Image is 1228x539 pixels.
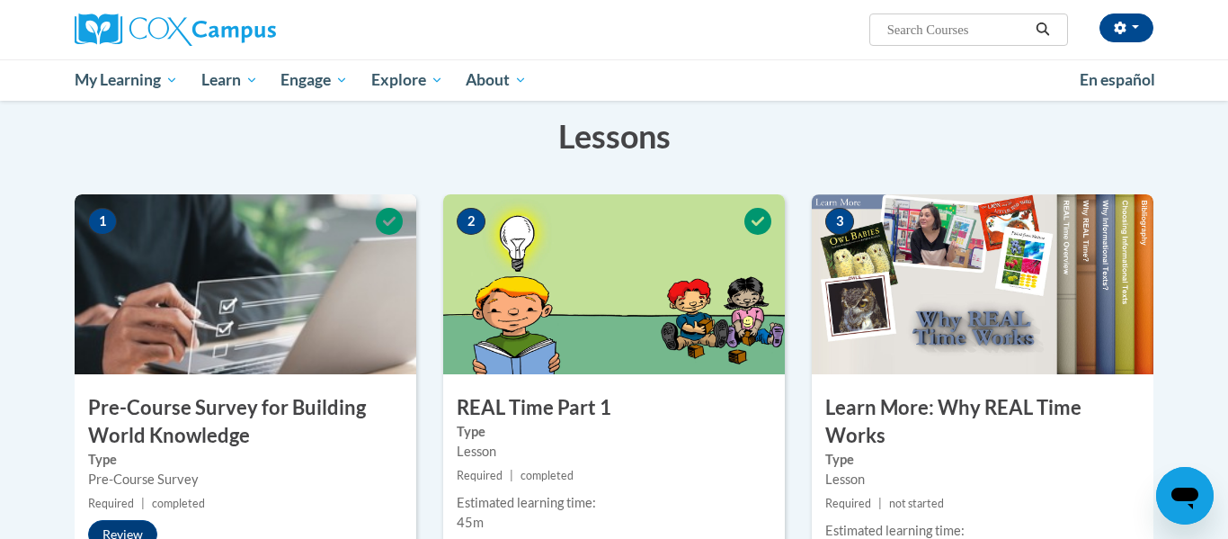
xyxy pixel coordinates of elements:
[878,497,882,510] span: |
[75,13,276,46] img: Cox Campus
[885,19,1029,40] input: Search Courses
[812,394,1153,450] h3: Learn More: Why REAL Time Works
[88,208,117,235] span: 1
[269,59,360,101] a: Engage
[443,394,785,422] h3: REAL Time Part 1
[1068,61,1167,99] a: En español
[443,194,785,374] img: Course Image
[889,497,944,510] span: not started
[825,497,871,510] span: Required
[466,69,527,91] span: About
[457,493,771,513] div: Estimated learning time:
[812,194,1153,374] img: Course Image
[141,497,145,510] span: |
[457,442,771,462] div: Lesson
[457,469,503,482] span: Required
[1156,467,1214,525] iframe: Button to launch messaging window
[1099,13,1153,42] button: Account Settings
[75,113,1153,158] h3: Lessons
[88,470,403,490] div: Pre-Course Survey
[75,69,178,91] span: My Learning
[457,208,485,235] span: 2
[280,69,348,91] span: Engage
[510,469,513,482] span: |
[1080,70,1155,89] span: En español
[201,69,258,91] span: Learn
[75,13,416,46] a: Cox Campus
[1029,19,1056,40] button: Search
[825,208,854,235] span: 3
[48,59,1180,101] div: Main menu
[190,59,270,101] a: Learn
[825,450,1140,470] label: Type
[360,59,455,101] a: Explore
[75,194,416,374] img: Course Image
[457,515,484,530] span: 45m
[371,69,443,91] span: Explore
[63,59,190,101] a: My Learning
[88,497,134,510] span: Required
[75,394,416,450] h3: Pre-Course Survey for Building World Knowledge
[455,59,539,101] a: About
[521,469,574,482] span: completed
[457,422,771,442] label: Type
[88,450,403,470] label: Type
[152,497,205,510] span: completed
[825,470,1140,490] div: Lesson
